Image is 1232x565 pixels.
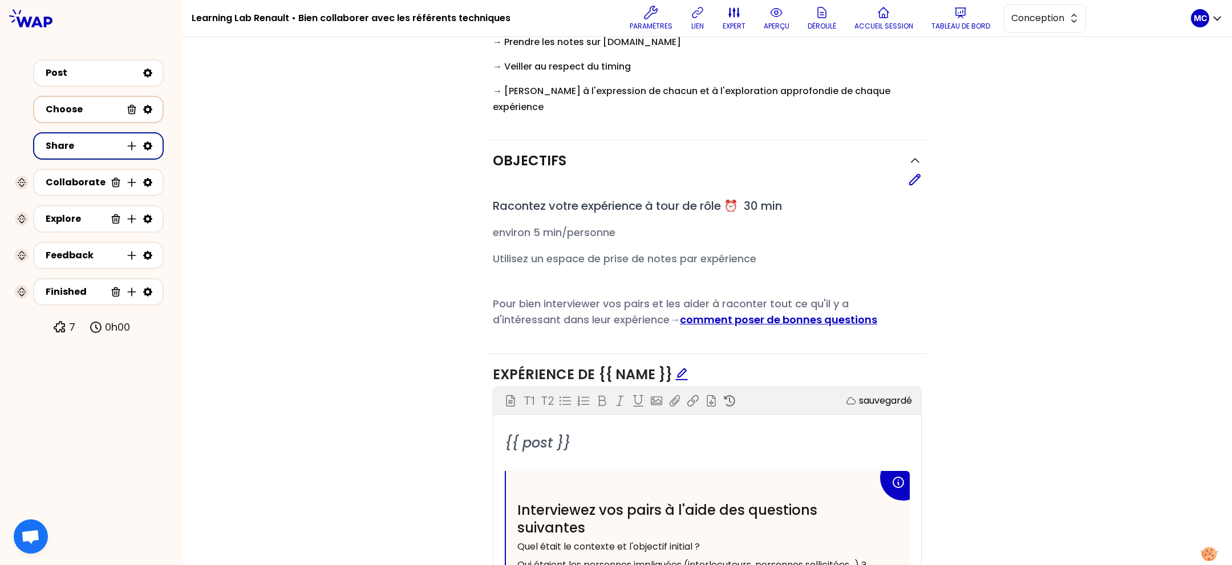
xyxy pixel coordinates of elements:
p: lien [691,22,704,31]
div: Post [46,66,137,80]
span: Conception [1011,11,1063,25]
p: T1 [524,393,534,409]
button: Paramètres [625,1,677,35]
span: Utilisez un espace de prise de notes par expérience [493,251,756,266]
div: Feedback [46,249,121,262]
p: 0h00 [105,319,130,335]
span: edit [675,367,688,381]
button: Accueil session [850,1,918,35]
span: environ 5 min/personne [493,225,615,239]
span: {{ post }} [505,433,570,452]
span: Expérience de {{ name }} [493,365,688,384]
p: Accueil session [854,22,913,31]
div: Finished [46,285,106,299]
span: → [PERSON_NAME] à l'expression de chacun et à l'exploration approfondie de chaque expérience [493,84,893,113]
p: Tableau de bord [931,22,990,31]
div: Edit [675,365,688,384]
div: Collaborate [46,176,106,189]
h2: Objectifs [493,152,566,170]
div: Explore [46,212,106,226]
p: MC [1194,13,1207,24]
button: Tableau de bord [927,1,995,35]
span: Pour bien interviewer vos pairs et les aider à raconter tout ce qu'il y a d'intéressant dans leur... [493,296,877,327]
p: aperçu [764,22,789,31]
p: expert [723,22,745,31]
p: 7 [69,319,75,335]
button: expert [718,1,750,35]
p: Déroulé [808,22,836,31]
a: comment poser de bonnes questions [680,312,877,327]
strong: → [670,312,877,327]
span: Interviewez vos pairs à l'aide des questions suivantes [517,501,821,537]
p: sauvegardé [859,394,912,408]
p: Paramètres [630,22,672,31]
div: Choose [46,103,121,116]
p: T2 [541,393,554,409]
button: lien [686,1,709,35]
span: → Veiller au respect du timing [493,60,631,73]
a: Ouvrir le chat [14,519,48,554]
button: aperçu [759,1,794,35]
div: Share [46,139,121,153]
span: → Prendre les notes sur [DOMAIN_NAME] [493,35,681,48]
span: Quel était le contexte et l'objectif initial ? [517,540,700,553]
button: Déroulé [803,1,841,35]
button: Objectifs [493,152,922,170]
button: MC [1191,9,1223,27]
span: Racontez votre expérience à tour de rôle ⏰ 30 min [493,198,782,214]
button: Conception [1004,4,1086,32]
